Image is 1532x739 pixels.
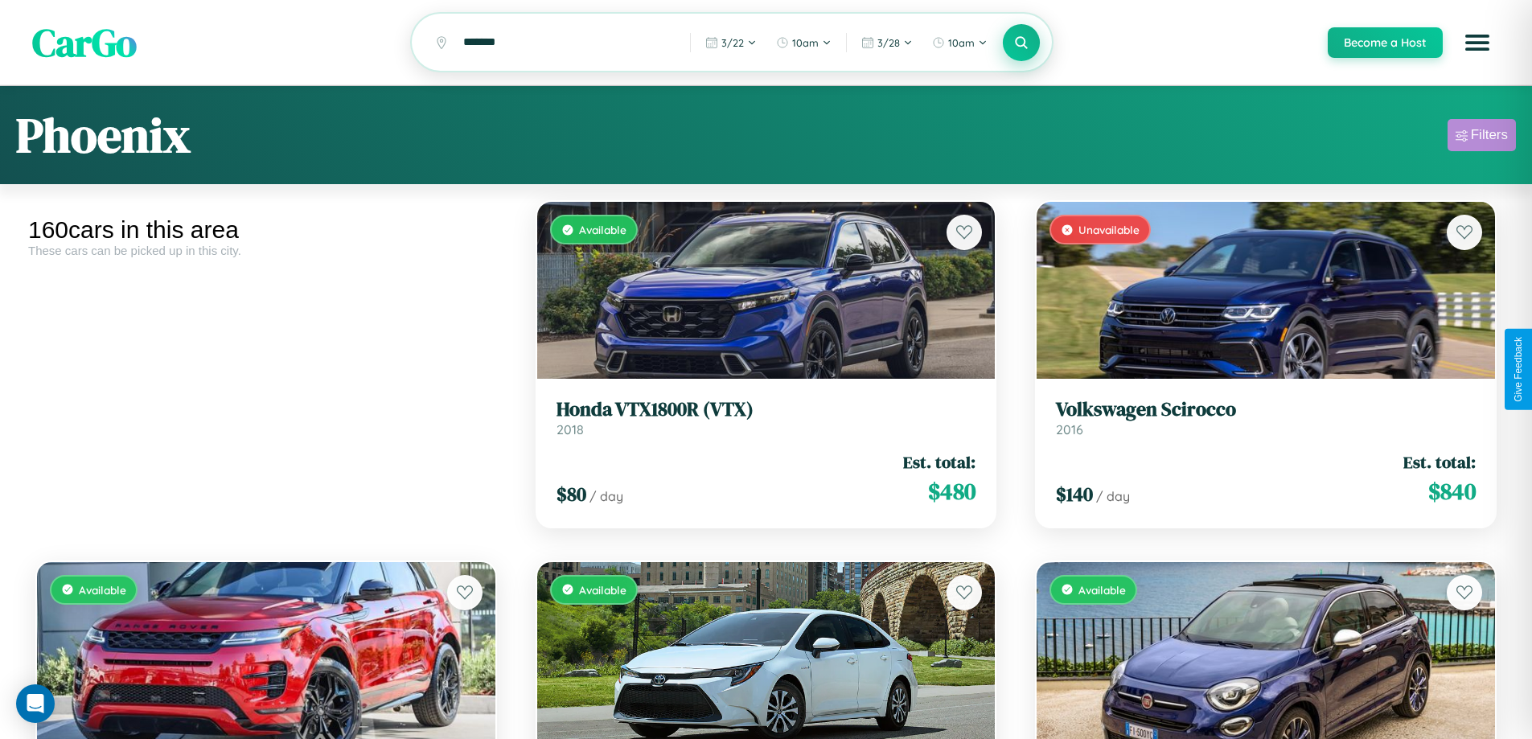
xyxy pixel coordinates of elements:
span: 10am [948,36,975,49]
span: $ 840 [1428,475,1476,507]
div: Open Intercom Messenger [16,684,55,723]
button: 3/28 [853,30,921,55]
a: Honda VTX1800R (VTX)2018 [557,398,976,437]
button: 10am [768,30,840,55]
span: 2016 [1056,421,1083,437]
h3: Volkswagen Scirocco [1056,398,1476,421]
span: Available [79,583,126,597]
button: Filters [1448,119,1516,151]
span: Available [579,223,626,236]
span: / day [1096,488,1130,504]
span: 3 / 22 [721,36,744,49]
button: 10am [924,30,996,55]
div: Filters [1471,127,1508,143]
span: 3 / 28 [877,36,900,49]
span: CarGo [32,16,137,69]
span: $ 80 [557,481,586,507]
span: Available [579,583,626,597]
h1: Phoenix [16,102,191,168]
span: / day [589,488,623,504]
div: Give Feedback [1513,337,1524,402]
div: 160 cars in this area [28,216,504,244]
span: $ 480 [928,475,975,507]
span: Est. total: [903,450,975,474]
a: Volkswagen Scirocco2016 [1056,398,1476,437]
h3: Honda VTX1800R (VTX) [557,398,976,421]
button: Become a Host [1328,27,1443,58]
div: These cars can be picked up in this city. [28,244,504,257]
span: Est. total: [1403,450,1476,474]
span: $ 140 [1056,481,1093,507]
span: Available [1078,583,1126,597]
button: Open menu [1455,20,1500,65]
button: 3/22 [697,30,765,55]
span: Unavailable [1078,223,1140,236]
span: 10am [792,36,819,49]
span: 2018 [557,421,584,437]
